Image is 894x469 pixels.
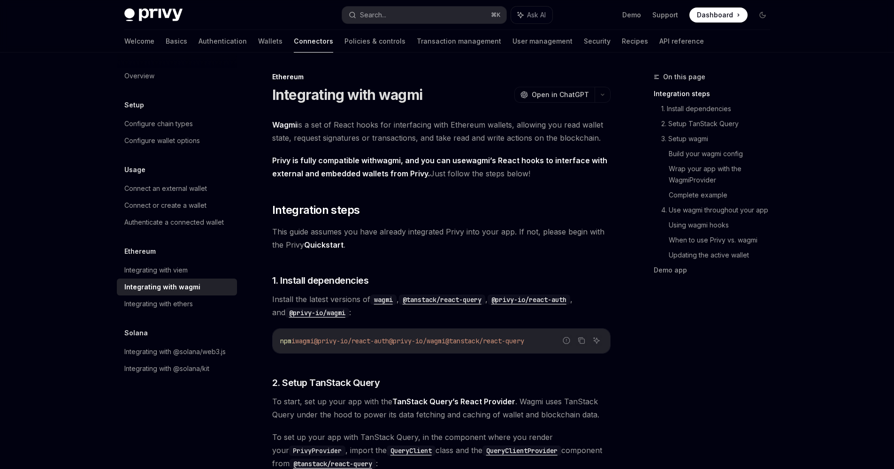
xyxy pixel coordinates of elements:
[124,183,207,194] div: Connect an external wallet
[575,334,588,347] button: Copy the contents from the code block
[294,30,333,53] a: Connectors
[124,217,224,228] div: Authenticate a connected wallet
[491,11,501,19] span: ⌘ K
[399,295,485,304] a: @tanstack/react-query
[290,459,376,469] code: @tanstack/react-query
[669,161,778,188] a: Wrap your app with the WagmiProvider
[117,197,237,214] a: Connect or create a wallet
[124,200,206,211] div: Connect or create a wallet
[370,295,397,304] a: wagmi
[272,203,360,218] span: Integration steps
[117,262,237,279] a: Integrating with viem
[342,7,506,23] button: Search...⌘K
[344,30,405,53] a: Policies & controls
[755,8,770,23] button: Toggle dark mode
[272,154,611,180] span: Just follow the steps below!
[466,156,490,166] a: wagmi
[166,30,187,53] a: Basics
[117,68,237,84] a: Overview
[289,446,345,456] code: PrivyProvider
[527,10,546,20] span: Ask AI
[285,308,349,318] code: @privy-io/wagmi
[661,101,778,116] a: 1. Install dependencies
[124,298,193,310] div: Integrating with ethers
[199,30,247,53] a: Authentication
[124,265,188,276] div: Integrating with viem
[117,279,237,295] a: Integrating with wagmi
[512,30,573,53] a: User management
[389,337,445,345] span: @privy-io/wagmi
[117,132,237,149] a: Configure wallet options
[669,146,778,161] a: Build your wagmi config
[482,446,561,456] code: QueryClientProvider
[124,118,193,129] div: Configure chain types
[488,295,570,305] code: @privy-io/react-auth
[697,10,733,20] span: Dashboard
[117,343,237,360] a: Integrating with @solana/web3.js
[661,203,778,218] a: 4. Use wagmi throughout your app
[654,86,778,101] a: Integration steps
[399,295,485,305] code: @tanstack/react-query
[392,397,515,407] a: TanStack Query’s React Provider
[258,30,283,53] a: Wallets
[272,156,607,178] strong: Privy is fully compatible with , and you can use ’s React hooks to interface with external and em...
[511,7,552,23] button: Ask AI
[117,115,237,132] a: Configure chain types
[622,30,648,53] a: Recipes
[295,337,314,345] span: wagmi
[622,10,641,20] a: Demo
[445,337,524,345] span: @tanstack/react-query
[272,293,611,319] span: Install the latest versions of , , , and :
[124,99,144,111] h5: Setup
[387,446,436,455] a: QueryClient
[514,87,595,103] button: Open in ChatGPT
[124,246,156,257] h5: Ethereum
[117,295,237,312] a: Integrating with ethers
[689,8,748,23] a: Dashboard
[661,116,778,131] a: 2. Setup TanStack Query
[124,363,209,374] div: Integrating with @solana/kit
[272,395,611,421] span: To start, set up your app with the . Wagmi uses TanStack Query under the hood to power its data f...
[482,446,561,455] a: QueryClientProvider
[285,308,349,317] a: @privy-io/wagmi
[663,71,705,83] span: On this page
[590,334,603,347] button: Ask AI
[584,30,611,53] a: Security
[488,295,570,304] a: @privy-io/react-auth
[669,218,778,233] a: Using wagmi hooks
[280,337,291,345] span: npm
[124,346,226,357] div: Integrating with @solana/web3.js
[117,180,237,197] a: Connect an external wallet
[291,337,295,345] span: i
[304,240,344,250] a: Quickstart
[661,131,778,146] a: 3. Setup wagmi
[669,188,778,203] a: Complete example
[370,295,397,305] code: wagmi
[377,156,401,166] a: wagmi
[124,164,145,175] h5: Usage
[560,334,573,347] button: Report incorrect code
[669,248,778,263] a: Updating the active wallet
[417,30,501,53] a: Transaction management
[272,118,611,144] span: is a set of React hooks for interfacing with Ethereum wallets, allowing you read wallet state, re...
[669,233,778,248] a: When to use Privy vs. wagmi
[272,274,369,287] span: 1. Install dependencies
[652,10,678,20] a: Support
[654,263,778,278] a: Demo app
[124,327,148,339] h5: Solana
[124,30,154,53] a: Welcome
[117,214,237,231] a: Authenticate a connected wallet
[272,376,380,389] span: 2. Setup TanStack Query
[532,90,589,99] span: Open in ChatGPT
[124,135,200,146] div: Configure wallet options
[124,8,183,22] img: dark logo
[272,72,611,82] div: Ethereum
[272,120,297,130] a: Wagmi
[272,225,611,251] span: This guide assumes you have already integrated Privy into your app. If not, please begin with the...
[117,360,237,377] a: Integrating with @solana/kit
[124,281,200,293] div: Integrating with wagmi
[290,459,376,468] a: @tanstack/react-query
[387,446,436,456] code: QueryClient
[124,70,154,82] div: Overview
[314,337,389,345] span: @privy-io/react-auth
